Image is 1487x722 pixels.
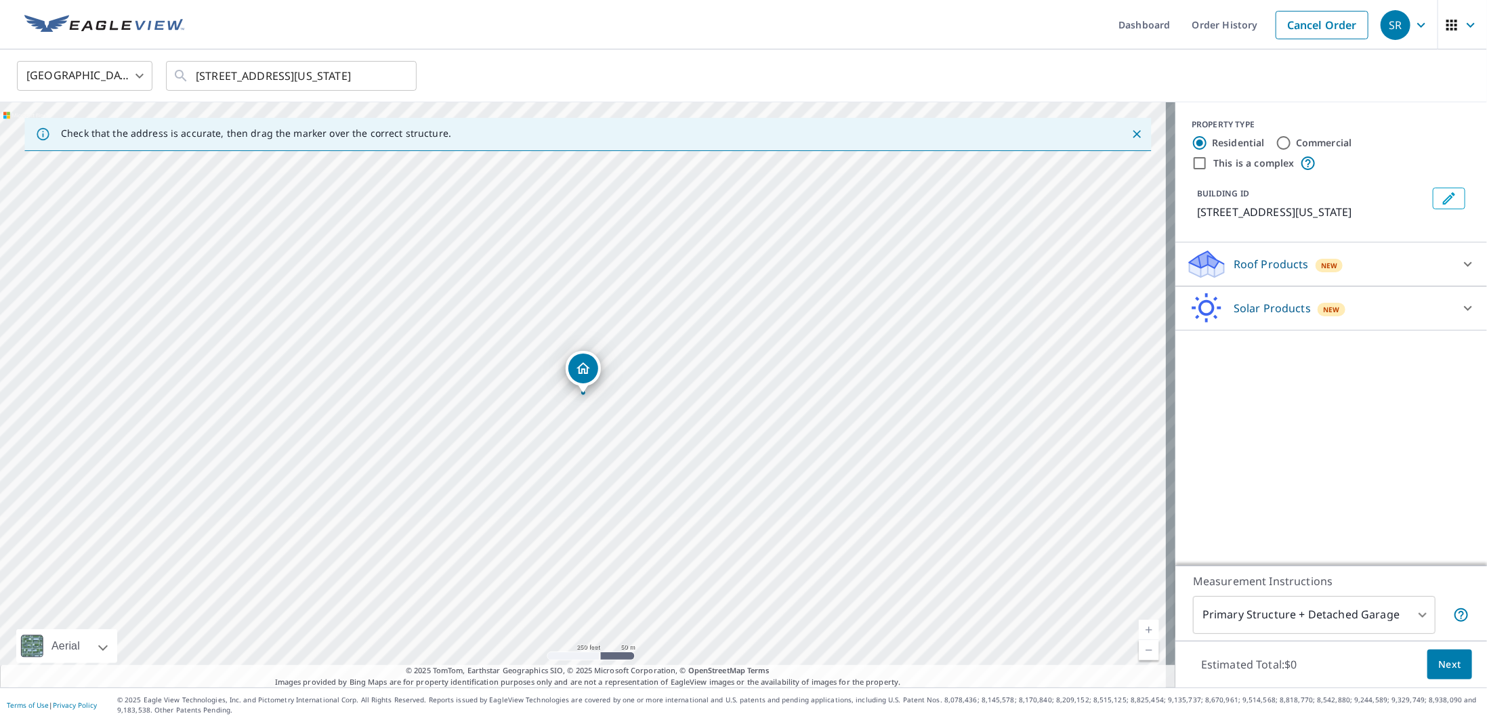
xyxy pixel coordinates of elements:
span: Next [1438,656,1461,673]
button: Next [1427,650,1472,680]
a: Current Level 17, Zoom In [1139,620,1159,640]
a: Cancel Order [1276,11,1368,39]
p: Check that the address is accurate, then drag the marker over the correct structure. [61,127,451,140]
div: Dropped pin, building 1, Residential property, 859 Virginia Cir NE Atlanta, GA 30306 [566,351,601,393]
p: Measurement Instructions [1193,573,1469,589]
p: Solar Products [1234,300,1311,316]
button: Edit building 1 [1433,188,1465,209]
div: Roof ProductsNew [1186,248,1476,280]
a: OpenStreetMap [688,665,745,675]
div: Primary Structure + Detached Garage [1193,596,1436,634]
span: New [1321,260,1338,271]
p: Roof Products [1234,256,1309,272]
p: | [7,701,97,709]
span: Your report will include the primary structure and a detached garage if one exists. [1453,607,1469,623]
label: This is a complex [1213,156,1295,170]
a: Privacy Policy [53,700,97,710]
p: © 2025 Eagle View Technologies, Inc. and Pictometry International Corp. All Rights Reserved. Repo... [117,695,1480,715]
div: PROPERTY TYPE [1192,119,1471,131]
div: SR [1381,10,1410,40]
img: EV Logo [24,15,184,35]
a: Current Level 17, Zoom Out [1139,640,1159,660]
div: Solar ProductsNew [1186,292,1476,324]
input: Search by address or latitude-longitude [196,57,389,95]
a: Terms [747,665,770,675]
label: Residential [1212,136,1265,150]
div: Aerial [16,629,117,663]
button: Close [1128,125,1146,143]
div: Aerial [47,629,84,663]
label: Commercial [1296,136,1352,150]
p: [STREET_ADDRESS][US_STATE] [1197,204,1427,220]
p: BUILDING ID [1197,188,1249,199]
div: [GEOGRAPHIC_DATA] [17,57,152,95]
span: © 2025 TomTom, Earthstar Geographics SIO, © 2025 Microsoft Corporation, © [406,665,770,677]
a: Terms of Use [7,700,49,710]
span: New [1323,304,1340,315]
p: Estimated Total: $0 [1190,650,1308,679]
